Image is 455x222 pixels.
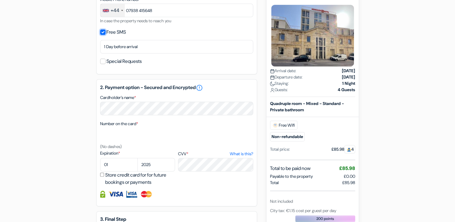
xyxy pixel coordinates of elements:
span: City tax: €1.15 cost per guest per day [270,208,336,213]
div: United Kingdom: +44 [100,4,125,17]
small: Non-refundable [270,132,305,141]
label: Expiration [100,150,175,156]
span: £85.98 [339,165,355,171]
strong: 1 Night [342,80,355,87]
span: Staying: [270,80,289,87]
span: Departure date: [270,74,303,80]
img: calendar.svg [270,75,275,80]
small: (No dashes) [100,144,122,149]
span: Total [270,180,279,186]
img: guest.svg [347,147,351,152]
img: user_icon.svg [270,88,275,92]
div: Not included [270,198,355,205]
div: £85.98 [331,146,355,153]
label: Free SMS [106,28,126,36]
strong: [DATE] [342,68,355,74]
img: moon.svg [270,82,275,86]
img: Visa [108,191,123,198]
div: Total price: [270,146,290,153]
span: £85.98 [342,180,355,186]
span: Payable to the property [270,173,313,180]
h5: 2. Payment option - Secured and Encrypted [100,84,253,91]
span: Free Wifi [270,121,297,130]
span: Guests: [270,87,288,93]
span: 4 [344,145,355,153]
strong: 4 Guests [338,87,355,93]
span: Arrival date: [270,68,296,74]
small: In case the property needs to reach you [100,18,171,23]
h5: 3. Final Step [100,216,253,222]
b: Quadruple room - Mixed - Standard - Private bathroom [270,101,344,113]
img: Visa Electron [126,191,137,198]
img: free_wifi.svg [273,123,278,128]
label: Store credit card for for future bookings or payments [105,171,177,186]
label: Special Requests [106,57,142,66]
img: calendar.svg [270,69,275,73]
div: +44 [111,7,119,14]
label: Number on the card [100,121,138,127]
img: Credit card information fully secured and encrypted [100,191,105,198]
span: £0.00 [344,174,355,179]
label: Cardholder’s name [100,94,136,101]
img: Master Card [140,191,152,198]
strong: [DATE] [342,74,355,80]
input: 7400 123456 [100,4,253,17]
label: CVV [178,151,253,157]
a: What is this? [229,151,253,157]
span: 200 points [316,216,334,221]
a: error_outline [196,84,203,91]
span: Total to be paid now [270,165,311,172]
